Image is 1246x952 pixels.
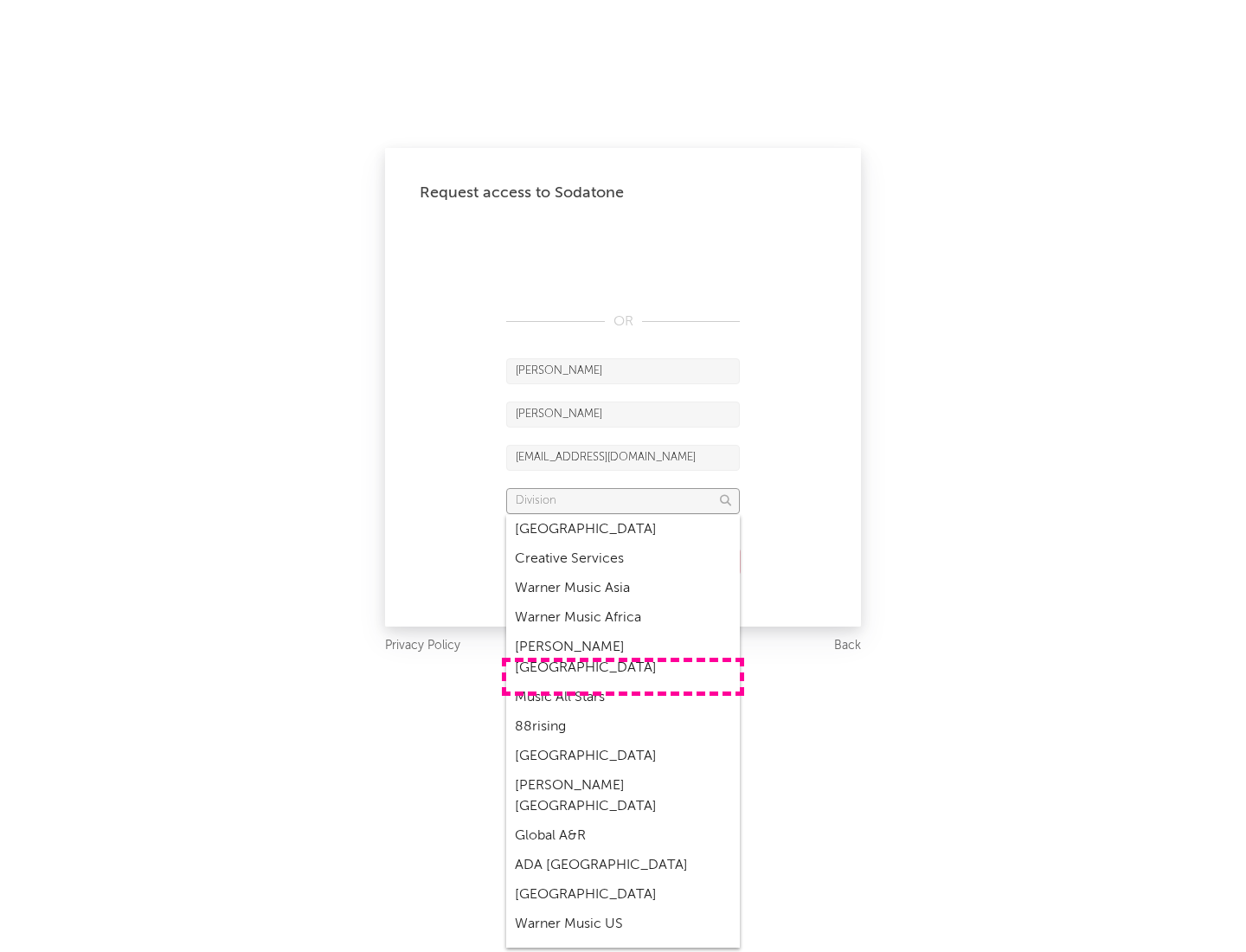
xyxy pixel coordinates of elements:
[506,910,740,939] div: Warner Music US
[506,488,740,514] input: Division
[506,851,740,880] div: ADA [GEOGRAPHIC_DATA]
[506,880,740,910] div: [GEOGRAPHIC_DATA]
[506,515,740,544] div: [GEOGRAPHIC_DATA]
[506,358,740,384] input: First Name
[420,183,826,203] div: Request access to Sodatone
[506,742,740,771] div: [GEOGRAPHIC_DATA]
[506,633,740,683] div: [PERSON_NAME] [GEOGRAPHIC_DATA]
[385,635,460,657] a: Privacy Policy
[506,821,740,851] div: Global A&R
[506,312,740,332] div: OR
[834,635,861,657] a: Back
[506,683,740,712] div: Music All Stars
[506,712,740,742] div: 88rising
[506,445,740,471] input: Email
[506,771,740,821] div: [PERSON_NAME] [GEOGRAPHIC_DATA]
[506,603,740,633] div: Warner Music Africa
[506,574,740,603] div: Warner Music Asia
[506,402,740,428] input: Last Name
[506,544,740,574] div: Creative Services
